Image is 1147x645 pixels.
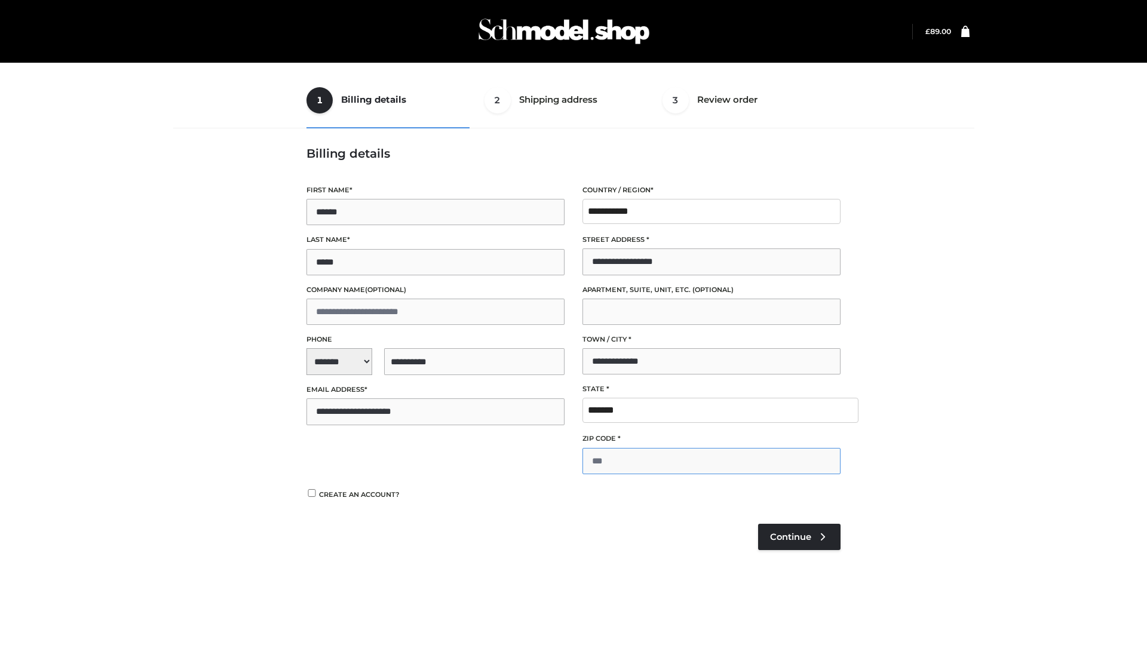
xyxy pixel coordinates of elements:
bdi: 89.00 [925,27,951,36]
label: Company name [306,284,565,296]
a: Continue [758,524,841,550]
label: Last name [306,234,565,245]
input: Create an account? [306,489,317,497]
label: ZIP Code [582,433,841,444]
span: (optional) [692,285,734,294]
label: Phone [306,334,565,345]
label: Street address [582,234,841,245]
h3: Billing details [306,146,841,161]
label: Country / Region [582,185,841,196]
label: First name [306,185,565,196]
label: Email address [306,384,565,395]
label: Town / City [582,334,841,345]
a: £89.00 [925,27,951,36]
label: Apartment, suite, unit, etc. [582,284,841,296]
span: (optional) [365,285,406,294]
span: £ [925,27,930,36]
label: State [582,383,841,395]
span: Continue [770,532,811,542]
span: Create an account? [319,490,400,499]
img: Schmodel Admin 964 [474,8,654,55]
